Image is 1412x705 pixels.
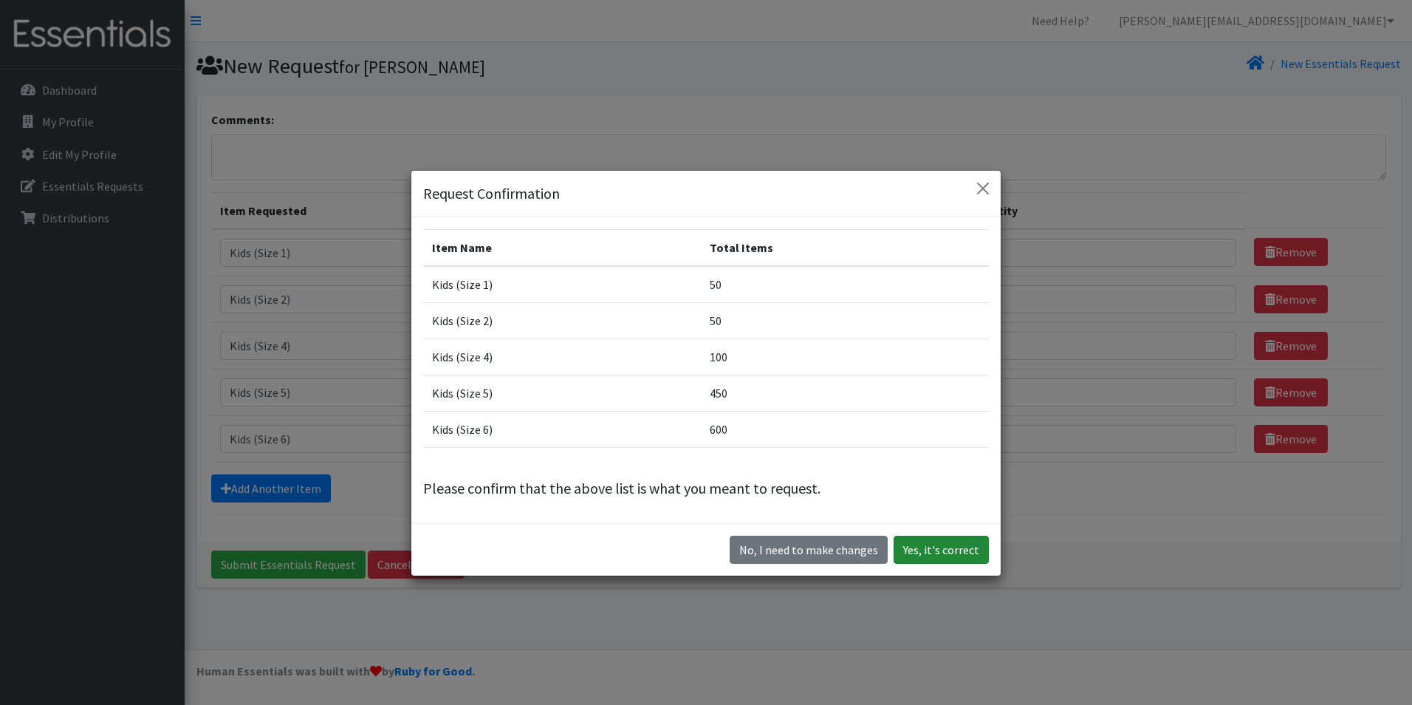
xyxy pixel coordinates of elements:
p: Please confirm that the above list is what you meant to request. [423,477,989,500]
td: Kids (Size 4) [423,339,701,375]
button: Yes, it's correct [894,536,989,564]
td: Kids (Size 5) [423,375,701,412]
th: Item Name [423,230,701,267]
button: Close [971,177,995,200]
th: Total Items [701,230,989,267]
td: 50 [701,266,989,303]
td: 450 [701,375,989,412]
td: 100 [701,339,989,375]
h5: Request Confirmation [423,183,560,205]
td: Kids (Size 2) [423,303,701,339]
td: Kids (Size 6) [423,412,701,448]
button: No I need to make changes [730,536,888,564]
td: 50 [701,303,989,339]
td: Kids (Size 1) [423,266,701,303]
td: 600 [701,412,989,448]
